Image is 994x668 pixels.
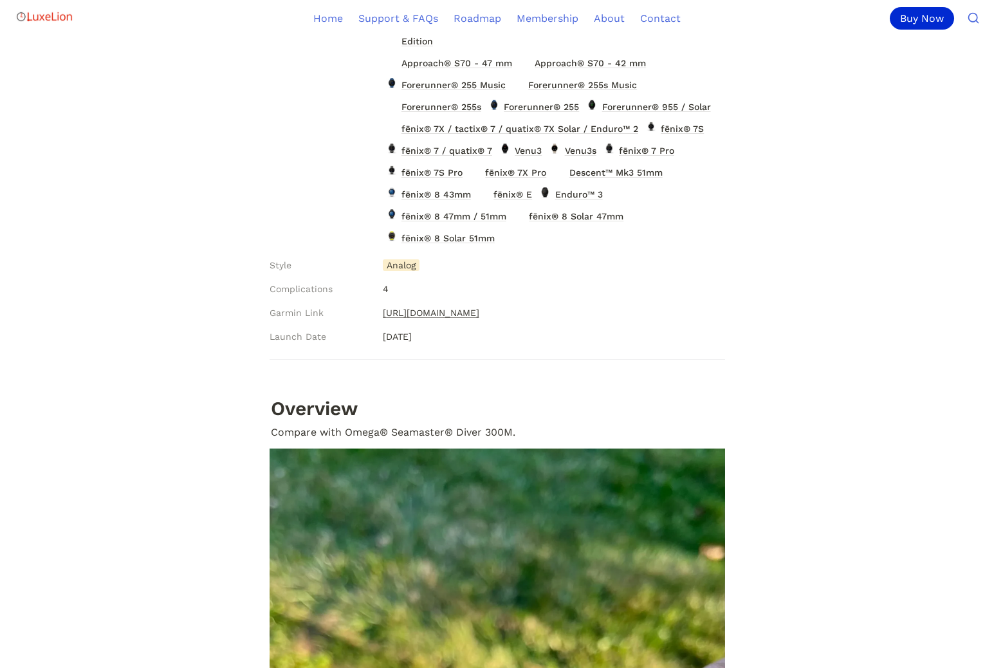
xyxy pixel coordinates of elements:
img: Enduro™ 3 [539,187,551,198]
img: fēnix® 8 47mm / 51mm [386,209,398,219]
a: Forerunner® 255sForerunner® 255s [383,97,485,117]
img: Approach® S70 - 42 mm [519,56,531,66]
span: fēnix® 7 / quatix® 7 [400,142,493,159]
span: fēnix® 8 Solar 47mm [528,208,625,225]
span: fēnix® 7S [659,120,705,137]
span: Analog [383,259,419,271]
a: fēnix® 7X Profēnix® 7X Pro [466,162,550,183]
img: fēnix® 8 43mm [386,187,398,198]
span: Forerunner® 255s [400,98,483,115]
img: fēnix® 7X Pro [470,165,481,176]
span: Approach® S70 - 47 mm [400,55,513,71]
h1: Overview [270,394,725,423]
span: Launch Date [270,330,326,344]
img: Forerunner® 255 [488,100,500,110]
p: Compare with Omega® Seamaster® Diver 300M. [270,423,725,443]
span: Descent ™ Mk3 51mm [568,164,664,181]
a: fēnix® 8 Solar 47mmfēnix® 8 Solar 47mm [510,206,627,227]
a: fēnix® 7X / tactix® 7 / quatix® 7X Solar / Enduro™ 2fēnix® 7X / tactix® 7 / quatix® 7X Solar / En... [383,118,642,139]
span: fēnix® 8 Solar 51mm [400,230,496,246]
span: fēnix® 8 47mm / 51mm [400,208,508,225]
span: Venu3 [513,142,543,159]
img: Approach® S70 - 47 mm [386,56,398,66]
span: Forerunner® 255 Music [400,77,507,93]
span: Forerunner® 255 [502,98,580,115]
img: fēnix® 7 / quatix® 7 [386,144,398,154]
img: fēnix® 8 Solar 47mm [513,209,525,219]
img: fēnix® 7 Pro [603,144,615,154]
span: Style [270,259,291,272]
img: Venu3 [499,144,511,154]
a: Forerunner® 255s MusicForerunner® 255s Music [510,75,641,95]
img: fēnix® 7S Pro [386,165,398,176]
span: Venu3s [564,142,598,159]
span: fēnix® 7X / tactix® 7 / quatix® 7X Solar / Enduro™ 2 [400,120,640,137]
a: Buy Now [890,7,959,30]
a: fēnix® 7 / quatix® 7fēnix® 7 / quatix® 7 [383,140,496,161]
a: Venu3Venu3 [496,140,546,161]
a: fēnix® 8 47mm / 51mmfēnix® 8 47mm / 51mm [383,206,510,227]
a: Descent™ Mk3 51mmDescent™ Mk3 51mm [550,162,666,183]
span: Complications [270,283,333,296]
a: fēnix® Efēnix® E [475,184,536,205]
a: fēnix® 8 43mmfēnix® 8 43mm [383,184,475,205]
span: Approach® S70 - 42 mm [533,55,647,71]
a: [URL][DOMAIN_NAME] [383,305,479,320]
span: fēnix® 7S Pro [400,164,464,181]
span: fēnix® 7 Pro [618,142,676,159]
a: fēnix® 8 Solar 51mmfēnix® 8 Solar 51mm [383,228,499,248]
img: Logo [15,4,73,30]
img: Descent™ Mk3 51mm [553,165,565,176]
img: Forerunner® 955 / Solar [586,100,598,110]
img: fēnix® 7S [645,122,657,132]
a: Approach® S70 - 47 mmApproach® S70 - 47 mm [383,53,516,73]
a: fēnix® 7S Profēnix® 7S Pro [383,162,466,183]
a: Approach® S70 - 42 mmApproach® S70 - 42 mm [516,53,650,73]
img: fēnix® 7X / tactix® 7 / quatix® 7X Solar / Enduro™ 2 [386,122,398,132]
a: Venu3sVenu3s [546,140,600,161]
a: Forerunner® 955 / SolarForerunner® 955 / Solar [583,97,714,117]
img: Forerunner® 255s Music [513,78,524,88]
a: Forerunner® 255 MusicForerunner® 255 Music [383,75,510,95]
a: fēnix® 7 Profēnix® 7 Pro [600,140,678,161]
img: fēnix® 8 Solar 51mm [386,231,398,241]
img: Forerunner® 255 Music [386,78,398,88]
span: Garmin Link [270,306,324,320]
div: 4 [378,277,725,301]
span: [DATE] [383,329,412,344]
span: Enduro™ 3 [554,186,604,203]
span: fēnix® 7X Pro [484,164,548,181]
a: fēnix® 7Sfēnix® 7S [642,118,708,139]
span: Forerunner® 955 / Solar [601,98,712,115]
img: fēnix® E [478,187,490,198]
a: Forerunner® 255Forerunner® 255 [485,97,583,117]
a: Enduro™ 3Enduro™ 3 [536,184,606,205]
span: fēnix® E [492,186,533,203]
img: Forerunner® 255s [386,100,398,110]
div: Buy Now [890,7,954,30]
img: Venu3s [549,144,560,154]
span: fēnix® 8 43mm [400,186,472,203]
span: Forerunner® 255s Music [527,77,638,93]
